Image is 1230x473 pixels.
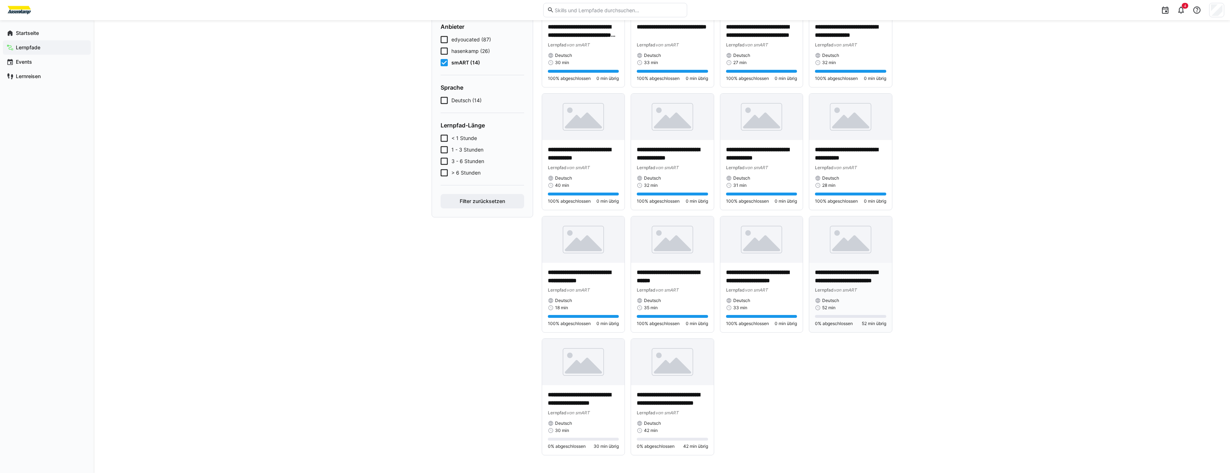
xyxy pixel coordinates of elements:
[631,216,714,263] img: image
[548,42,567,48] span: Lernpfad
[862,321,886,326] span: 52 min übrig
[726,287,745,293] span: Lernpfad
[1184,4,1186,8] span: 4
[637,321,680,326] span: 100% abgeschlossen
[459,198,506,205] span: Filter zurücksetzen
[726,76,769,81] span: 100% abgeschlossen
[733,53,750,58] span: Deutsch
[637,42,655,48] span: Lernpfad
[815,198,858,204] span: 100% abgeschlossen
[596,198,619,204] span: 0 min übrig
[864,76,886,81] span: 0 min übrig
[733,298,750,303] span: Deutsch
[631,339,714,385] img: image
[451,59,480,66] span: smART (14)
[822,53,839,58] span: Deutsch
[655,42,679,48] span: von smART
[644,428,658,433] span: 42 min
[864,198,886,204] span: 0 min übrig
[555,60,569,66] span: 30 min
[451,169,481,176] span: > 6 Stunden
[555,175,572,181] span: Deutsch
[644,53,661,58] span: Deutsch
[726,42,745,48] span: Lernpfad
[726,165,745,170] span: Lernpfad
[548,165,567,170] span: Lernpfad
[542,94,625,140] img: image
[644,175,661,181] span: Deutsch
[567,42,590,48] span: von smART
[441,194,524,208] button: Filter zurücksetzen
[555,298,572,303] span: Deutsch
[834,287,857,293] span: von smART
[815,42,834,48] span: Lernpfad
[686,76,708,81] span: 0 min übrig
[637,76,680,81] span: 100% abgeschlossen
[596,321,619,326] span: 0 min übrig
[745,287,768,293] span: von smART
[567,287,590,293] span: von smART
[555,420,572,426] span: Deutsch
[745,165,768,170] span: von smART
[644,420,661,426] span: Deutsch
[745,42,768,48] span: von smART
[567,410,590,415] span: von smART
[775,321,797,326] span: 0 min übrig
[822,60,836,66] span: 32 min
[733,183,747,188] span: 31 min
[548,287,567,293] span: Lernpfad
[548,76,591,81] span: 100% abgeschlossen
[441,122,524,129] h4: Lernpfad-Länge
[655,165,679,170] span: von smART
[733,305,747,311] span: 33 min
[809,94,892,140] img: image
[822,305,835,311] span: 52 min
[775,198,797,204] span: 0 min übrig
[686,321,708,326] span: 0 min übrig
[655,287,679,293] span: von smART
[815,287,834,293] span: Lernpfad
[451,48,490,55] span: hasenkamp (26)
[809,216,892,263] img: image
[815,76,858,81] span: 100% abgeschlossen
[548,443,586,449] span: 0% abgeschlossen
[815,165,834,170] span: Lernpfad
[644,183,658,188] span: 32 min
[631,94,714,140] img: image
[548,410,567,415] span: Lernpfad
[822,298,839,303] span: Deutsch
[567,165,590,170] span: von smART
[637,410,655,415] span: Lernpfad
[451,146,483,153] span: 1 - 3 Stunden
[834,165,857,170] span: von smART
[451,97,482,104] span: Deutsch (14)
[834,42,857,48] span: von smART
[822,183,835,188] span: 28 min
[637,443,675,449] span: 0% abgeschlossen
[637,198,680,204] span: 100% abgeschlossen
[720,94,803,140] img: image
[451,36,491,43] span: edyoucated (87)
[451,135,477,142] span: < 1 Stunde
[451,158,484,165] span: 3 - 6 Stunden
[683,443,708,449] span: 42 min übrig
[555,305,568,311] span: 18 min
[775,76,797,81] span: 0 min übrig
[555,183,569,188] span: 40 min
[733,175,750,181] span: Deutsch
[686,198,708,204] span: 0 min übrig
[733,60,747,66] span: 27 min
[555,428,569,433] span: 30 min
[554,7,683,13] input: Skills und Lernpfade durchsuchen…
[441,23,524,30] h4: Anbieter
[548,198,591,204] span: 100% abgeschlossen
[644,305,658,311] span: 35 min
[644,298,661,303] span: Deutsch
[441,84,524,91] h4: Sprache
[822,175,839,181] span: Deutsch
[594,443,619,449] span: 30 min übrig
[542,339,625,385] img: image
[637,165,655,170] span: Lernpfad
[726,321,769,326] span: 100% abgeschlossen
[548,321,591,326] span: 100% abgeschlossen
